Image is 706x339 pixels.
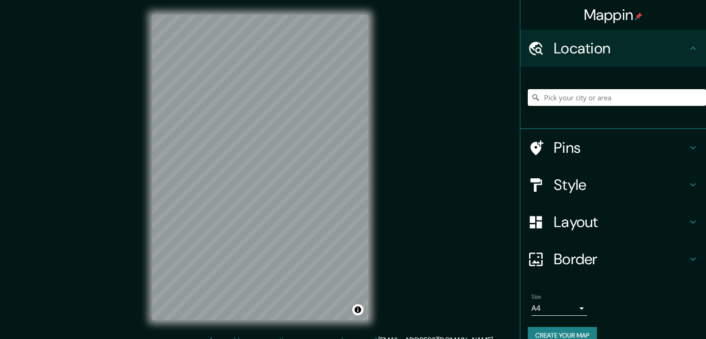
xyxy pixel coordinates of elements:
canvas: Map [152,15,368,320]
div: Border [520,241,706,278]
div: Layout [520,203,706,241]
h4: Mappin [584,6,643,24]
h4: Border [554,250,687,268]
button: Toggle attribution [352,304,363,315]
div: A4 [531,301,587,316]
input: Pick your city or area [528,89,706,106]
label: Size [531,293,541,301]
h4: Pins [554,138,687,157]
div: Style [520,166,706,203]
div: Location [520,30,706,67]
h4: Style [554,176,687,194]
img: pin-icon.png [635,13,642,20]
h4: Location [554,39,687,58]
h4: Layout [554,213,687,231]
div: Pins [520,129,706,166]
